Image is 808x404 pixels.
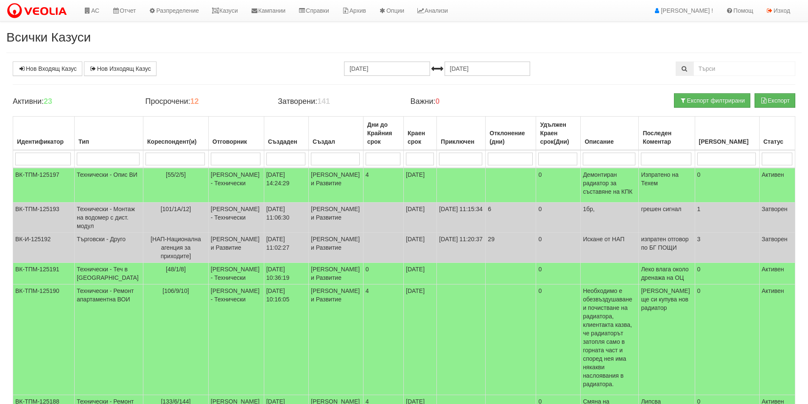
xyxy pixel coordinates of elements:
div: Отговорник [211,136,262,148]
h2: Всички Казуси [6,30,802,44]
td: [DATE] 10:16:05 [264,284,308,395]
td: 6 [486,203,536,233]
div: Дни до Крайния срок [366,119,401,148]
div: Идентификатор [15,136,72,148]
td: ВК-ТПМ-125191 [13,263,75,284]
td: [DATE] 11:02:27 [264,233,308,263]
div: Краен срок [406,127,434,148]
td: Технически - Теч в [GEOGRAPHIC_DATA] [74,263,143,284]
b: 23 [44,97,52,106]
td: Затворен [759,203,795,233]
td: 3 [695,233,759,263]
h4: Просрочени: [145,98,265,106]
div: Приключен [439,136,483,148]
th: Удължен Краен срок(Дни): No sort applied, activate to apply an ascending sort [536,117,581,150]
td: [DATE] 11:06:30 [264,203,308,233]
td: Търговски - Друго [74,233,143,263]
td: 0 [695,168,759,203]
h4: Важни: [410,98,530,106]
p: Демонтиран радиатор за съставяне на КПК [583,170,636,196]
th: Тип: No sort applied, activate to apply an ascending sort [74,117,143,150]
td: [DATE] [404,233,437,263]
div: Удължен Краен срок(Дни) [538,119,578,148]
th: Приключен: No sort applied, activate to apply an ascending sort [437,117,486,150]
td: [PERSON_NAME] и Развитие [309,284,363,395]
td: Технически - Монтаж на водомер с дист. модул [74,203,143,233]
span: [101/1А/12] [161,206,191,212]
td: [DATE] [404,203,437,233]
span: грешен сигнал [641,206,681,212]
td: Активен [759,284,795,395]
td: ВК-ТПМ-125190 [13,284,75,395]
td: [DATE] [404,284,437,395]
p: Необходимо е обезвъздушаване и почистване на радиатора, клиентакта казва, че радиаторът затопля с... [583,287,636,388]
th: Последен Коментар: No sort applied, activate to apply an ascending sort [639,117,695,150]
td: [PERSON_NAME] и Развитие [309,203,363,233]
p: Искане от НАП [583,235,636,243]
td: [DATE] [404,168,437,203]
span: [106/9/10] [162,287,189,294]
th: Кореспондент(и): No sort applied, activate to apply an ascending sort [143,117,209,150]
td: 0 [536,284,581,395]
td: 0 [536,168,581,203]
td: ВК-ТПМ-125193 [13,203,75,233]
div: Отклонение (дни) [488,127,534,148]
td: 0 [695,284,759,395]
td: 0 [536,203,581,233]
input: Търсене по Идентификатор, Бл/Вх/Ап, Тип, Описание, Моб. Номер, Имейл, Файл, Коментар, [693,61,795,76]
td: [PERSON_NAME] - Технически [208,168,264,203]
td: [DATE] 14:24:29 [264,168,308,203]
td: [PERSON_NAME] и Развитие [309,168,363,203]
td: 0 [536,233,581,263]
img: VeoliaLogo.png [6,2,71,20]
td: [PERSON_NAME] и Развитие [208,233,264,263]
td: Активен [759,168,795,203]
td: [PERSON_NAME] и Развитие [309,263,363,284]
span: изпратен отговор по БГ ПОЩИ [641,236,688,251]
td: [PERSON_NAME] - Технически [208,203,264,233]
th: Брой Файлове: No sort applied, activate to apply an ascending sort [695,117,759,150]
a: Нов Входящ Казус [13,61,82,76]
td: ВК-И-125192 [13,233,75,263]
div: Кореспондент(и) [145,136,206,148]
span: 4 [366,171,369,178]
td: Активен [759,263,795,284]
td: 29 [486,233,536,263]
span: 0 [366,266,369,273]
button: Експорт [755,93,795,108]
td: [DATE] 11:20:37 [437,233,486,263]
td: [DATE] 10:36:19 [264,263,308,284]
div: Създал [311,136,361,148]
span: 4 [366,287,369,294]
th: Статус: No sort applied, activate to apply an ascending sort [759,117,795,150]
b: 0 [436,97,440,106]
td: ВК-ТПМ-125197 [13,168,75,203]
td: 1 [695,203,759,233]
span: [48/1/8] [166,266,186,273]
th: Създаден: No sort applied, activate to apply an ascending sort [264,117,308,150]
div: Описание [583,136,636,148]
td: Технически - Опис ВИ [74,168,143,203]
th: Отговорник: No sort applied, activate to apply an ascending sort [208,117,264,150]
div: Статус [762,136,793,148]
h4: Затворени: [278,98,397,106]
b: 12 [190,97,199,106]
p: 1бр, [583,205,636,213]
span: [НАП-Национална агенция за приходите] [151,236,201,259]
td: Технически - Ремонт апартаментна ВОИ [74,284,143,395]
td: [PERSON_NAME] - Технически [208,284,264,395]
b: 141 [317,97,330,106]
span: Изпратено на Техем [641,171,678,187]
th: Краен срок: No sort applied, activate to apply an ascending sort [404,117,437,150]
a: Нов Изходящ Казус [84,61,157,76]
span: [55/2/5] [166,171,186,178]
h4: Активни: [13,98,132,106]
th: Дни до Крайния срок: No sort applied, activate to apply an ascending sort [363,117,403,150]
td: 0 [695,263,759,284]
button: Експорт филтрирани [674,93,750,108]
th: Идентификатор: No sort applied, activate to apply an ascending sort [13,117,75,150]
span: [PERSON_NAME] ще си купува нов радиатор [641,287,690,311]
th: Описание: No sort applied, activate to apply an ascending sort [581,117,639,150]
td: [PERSON_NAME] - Технически [208,263,264,284]
div: [PERSON_NAME] [697,136,757,148]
